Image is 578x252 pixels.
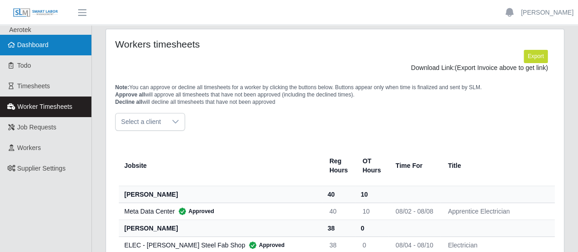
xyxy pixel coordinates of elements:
th: Title [440,145,561,186]
button: Export [524,50,548,63]
span: Workers [17,144,41,151]
th: 0 [355,220,388,236]
th: 40 [322,186,355,203]
td: 08/02 - 08/08 [388,203,441,220]
span: Approve all [115,91,145,98]
span: Note: [115,84,129,91]
td: Apprentice Electrician [440,203,561,220]
div: Download Link: [122,63,548,73]
span: Aerotek [9,26,31,33]
p: You can approve or decline all timesheets for a worker by clicking the buttons below. Buttons app... [115,84,555,106]
th: Jobsite [119,145,322,186]
span: Approved [245,241,285,250]
span: Timesheets [17,82,50,90]
span: Select a client [116,113,166,130]
th: 10 [355,186,388,203]
div: ELEC - [PERSON_NAME] Steel Fab Shop [124,241,315,250]
th: [PERSON_NAME] [119,220,322,236]
h4: Workers timesheets [115,38,290,50]
th: [PERSON_NAME] [119,186,322,203]
span: Supplier Settings [17,165,66,172]
span: Decline all [115,99,142,105]
td: 40 [322,203,355,220]
span: Job Requests [17,123,57,131]
img: SLM Logo [13,8,58,18]
th: OT Hours [355,145,388,186]
th: Reg Hours [322,145,355,186]
th: Time For [388,145,441,186]
span: Worker Timesheets [17,103,72,110]
span: Approved [175,207,214,216]
span: Dashboard [17,41,49,48]
span: Todo [17,62,31,69]
span: (Export Invoice above to get link) [455,64,548,71]
div: Meta Data Center [124,207,315,216]
a: [PERSON_NAME] [521,8,573,17]
th: 38 [322,220,355,236]
td: 10 [355,203,388,220]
